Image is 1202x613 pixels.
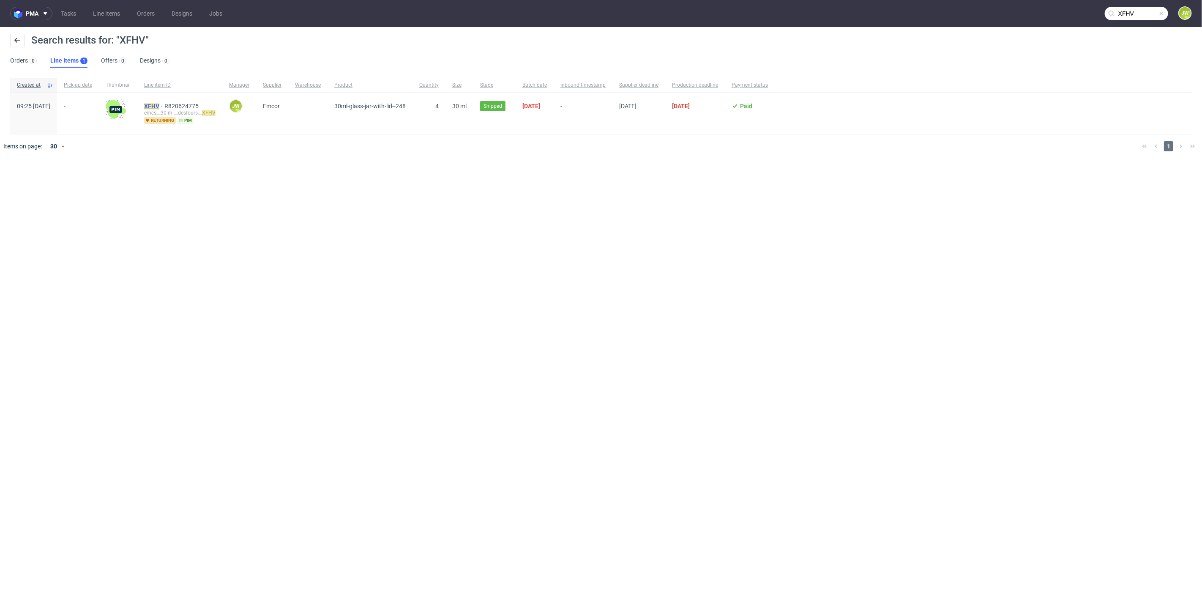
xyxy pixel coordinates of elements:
span: 30ml-glass-jar-with-lid--248 [334,103,406,109]
div: 1 [82,58,85,64]
a: Offers0 [101,54,126,68]
div: 0 [121,58,124,64]
span: Paid [740,103,752,109]
span: Payment status [732,82,768,89]
span: pma [26,11,38,16]
a: Designs0 [140,54,169,68]
span: Pick-up date [64,82,92,89]
span: Warehouse [295,82,321,89]
span: Inbound timestamp [560,82,606,89]
a: Designs [167,7,197,20]
span: 4 [435,103,439,109]
span: Batch date [522,82,547,89]
span: Size [452,82,467,89]
span: returning [144,117,176,124]
span: Search results for: "XFHV" [31,34,149,46]
mark: XFHV [202,110,216,116]
a: Orders0 [10,54,37,68]
span: Stage [480,82,509,89]
span: Thumbnail [106,82,131,89]
a: Jobs [204,7,227,20]
span: 09:25 [DATE] [17,103,50,109]
span: Quantity [419,82,439,89]
a: Line Items1 [50,54,87,68]
div: emcs__30-ml__desfours__ [144,109,216,116]
span: pim [178,117,194,124]
button: pma [10,7,52,20]
span: Created at [17,82,44,89]
span: Line item ID [144,82,216,89]
span: Product [334,82,406,89]
span: - [560,103,606,124]
a: Orders [132,7,160,20]
span: Supplier deadline [619,82,658,89]
span: Emcor [263,103,280,109]
a: XFHV [144,103,164,109]
img: logo [14,9,26,19]
span: Supplier [263,82,281,89]
span: 1 [1164,141,1173,151]
span: 30 ml [452,103,467,109]
span: [DATE] [619,103,637,109]
span: Production deadline [672,82,718,89]
span: [DATE] [672,103,690,109]
div: 0 [164,58,167,64]
a: R820624775 [164,103,200,109]
figcaption: JW [230,100,242,112]
div: 0 [32,58,35,64]
figcaption: JW [1179,7,1191,19]
img: wHgJFi1I6lmhQAAAABJRU5ErkJggg== [106,99,126,120]
mark: XFHV [144,103,159,109]
span: - [64,103,92,124]
span: Items on page: [3,142,42,151]
a: Tasks [56,7,81,20]
span: [DATE] [522,103,540,109]
span: - [295,99,321,124]
a: Line Items [88,7,125,20]
span: Manager [229,82,249,89]
div: 30 [45,140,60,152]
span: Shipped [484,102,502,110]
